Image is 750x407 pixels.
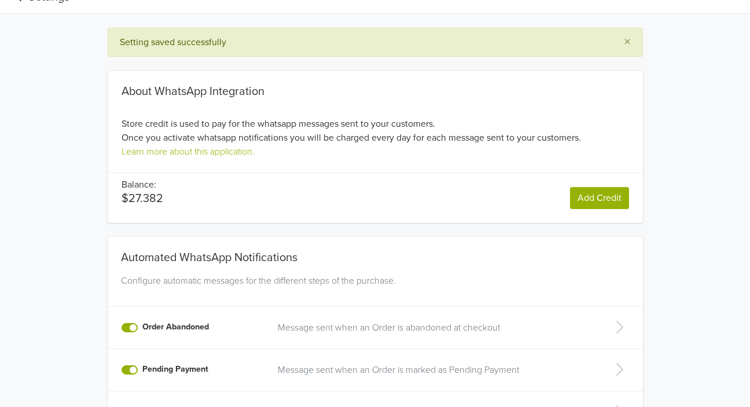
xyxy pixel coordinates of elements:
label: Order Abandoned [142,321,209,333]
div: Setting saved successfully [120,35,605,49]
p: $27.382 [122,192,163,206]
a: Message sent when an Order is abandoned at checkout [278,321,589,335]
div: About WhatsApp Integration [122,85,629,98]
p: Balance: [122,178,163,192]
a: Learn more about this application. [122,146,255,157]
span: × [624,34,631,50]
div: Configure automatic messages for the different steps of the purchase. [116,274,634,302]
div: Store credit is used to pay for the whatsapp messages sent to your customers. Once you activate w... [108,85,643,159]
a: Add Credit [570,187,629,209]
div: Automated WhatsApp Notifications [116,237,634,269]
label: Pending Payment [142,363,208,376]
a: Message sent when an Order is marked as Pending Payment [278,363,589,377]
